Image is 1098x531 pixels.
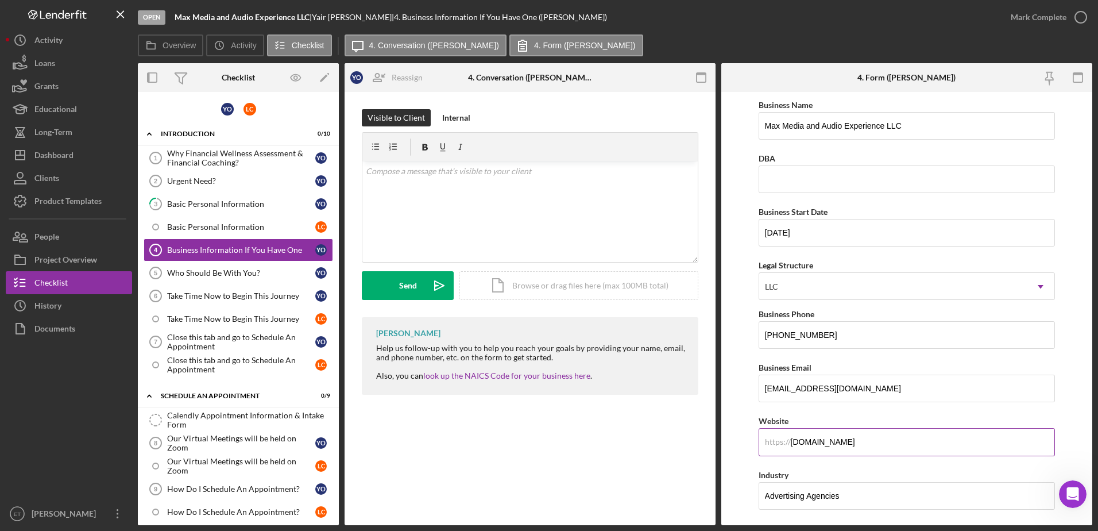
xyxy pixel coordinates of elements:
[315,152,327,164] div: Y O
[33,6,51,25] img: Profile image for Operator
[34,121,72,147] div: Long-Term
[34,317,75,343] div: Documents
[144,307,333,330] a: Take Time Now to Begin This JourneyLC
[167,314,315,324] div: Take Time Now to Begin This Journey
[154,247,158,253] tspan: 4
[144,455,333,478] a: Our Virtual Meetings will be held on ZoomLC
[161,130,301,137] div: Introduction
[857,73,956,82] div: 4. Form ([PERSON_NAME])
[18,225,179,259] div: I'm glad it worked. Please let me know if you have additional questions. Thank you and have a gre...
[315,290,327,302] div: Y O
[362,109,431,126] button: Visible to Client
[534,41,636,50] label: 4. Form ([PERSON_NAME])
[161,393,301,399] div: Schedule An Appointment
[167,507,315,517] div: How Do I Schedule An Appointment?
[154,178,157,184] tspan: 2
[6,271,132,294] a: Checklist
[34,52,55,78] div: Loans
[167,176,315,186] div: Urgent Need?
[765,282,778,291] div: LLC
[154,270,157,276] tspan: 5
[315,460,327,472] div: L C
[144,501,333,524] a: How Do I Schedule An Appointment?LC
[18,66,179,88] div: Kindly let me know if you have additional questions!
[315,483,327,495] div: Y O
[759,153,775,163] label: DBA
[34,271,68,297] div: Checklist
[376,329,440,338] div: [PERSON_NAME]
[167,484,315,494] div: How Do I Schedule An Appointment?
[6,29,132,52] button: Activity
[315,175,327,187] div: Y O
[82,346,98,362] span: OK
[18,282,179,304] div: Help [PERSON_NAME] understand how they’re doing:
[6,167,132,190] button: Clients
[509,34,643,56] button: 4. Form ([PERSON_NAME])
[6,190,132,213] button: Product Templates
[399,271,417,300] div: Send
[6,248,132,271] button: Project Overview
[167,411,333,429] div: Calendly Appointment Information & Intake Form
[392,66,423,89] div: Reassign
[145,133,221,209] div: heart eyes
[9,218,221,275] div: Christina says…
[34,294,61,320] div: History
[34,98,77,124] div: Educational
[6,121,132,144] button: Long-Term
[144,409,333,432] a: Calendly Appointment Information & Intake Form
[109,346,125,362] span: Great
[221,103,234,116] div: Y O
[315,506,327,518] div: L C
[144,478,333,501] a: 9How Do I Schedule An Appointment?YO
[167,333,315,351] div: Close this tab and go to Schedule An Appointment
[468,73,591,82] div: 4. Conversation ([PERSON_NAME])
[362,271,454,300] button: Send
[423,371,590,380] a: look up the NAICS Code for your business here
[163,41,196,50] label: Overview
[6,144,132,167] button: Dashboard
[310,130,330,137] div: 0 / 10
[759,100,813,110] label: Business Name
[368,109,425,126] div: Visible to Client
[312,13,394,22] div: Yair [PERSON_NAME] |
[315,267,327,279] div: Y O
[1011,6,1066,29] div: Mark Complete
[133,344,154,364] span: Amazing
[7,5,29,26] button: go back
[34,29,63,55] div: Activity
[167,222,315,232] div: Basic Personal Information
[167,457,315,475] div: Our Virtual Meetings will be held on Zoom
[9,133,221,218] div: Edris says…
[6,52,132,75] a: Loans
[167,245,315,255] div: Business Information If You Have One
[167,291,315,301] div: Take Time Now to Begin This Journey
[28,346,44,362] span: Terrible
[167,149,315,167] div: Why Financial Wellness Assessment & Financial Coaching?
[394,13,607,22] div: 4. Business Information If You Have One ([PERSON_NAME])
[315,359,327,371] div: L C
[56,14,143,26] p: The team can also help
[6,225,132,248] a: People
[315,313,327,325] div: L C
[759,207,828,217] label: Business Start Date
[34,225,59,251] div: People
[759,470,788,480] label: Industry
[9,218,188,265] div: I'm glad it worked. Please let me know if you have additional questions. Thank you and have a gre...
[154,293,157,299] tspan: 6
[34,167,59,193] div: Clients
[144,147,333,170] a: 1Why Financial Wellness Assessment & Financial Coaching?YO
[34,144,74,170] div: Dashboard
[759,416,788,426] label: Website
[436,109,476,126] button: Internal
[350,71,363,84] div: Y O
[315,244,327,256] div: Y O
[310,393,330,399] div: 0 / 9
[6,75,132,98] a: Grants
[154,338,157,345] tspan: 7
[175,13,312,22] div: |
[6,317,132,340] button: Documents
[48,49,137,59] a: [URL][DOMAIN_NAME]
